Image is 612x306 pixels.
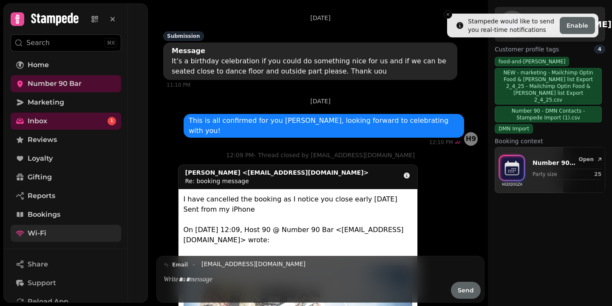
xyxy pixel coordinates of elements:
[495,68,602,105] div: NEW - marketing - Mailchimp Optin Food & [PERSON_NAME] list Export 2_4_25 - Mailchimp Optin Food ...
[458,287,474,293] span: Send
[28,278,56,288] span: Support
[11,34,121,51] button: Search⌘K
[502,181,522,189] p: HGDQOGZA
[495,124,533,133] div: DMN Import
[310,14,330,22] p: [DATE]
[28,79,82,89] span: Number 90 Bar
[533,159,581,167] p: Number 90 Bar
[466,136,476,142] span: H9
[28,259,48,269] span: Share
[560,17,595,34] button: Enable
[495,45,559,54] span: Customer profile tags
[160,260,200,270] button: email
[184,225,412,255] blockquote: On [DATE] 12:09, Host 90 @ Number 90 Bar <[EMAIL_ADDRESS][DOMAIN_NAME]> wrote:
[28,97,64,108] span: Marketing
[201,260,306,269] a: [EMAIL_ADDRESS][DOMAIN_NAME]
[11,131,121,148] a: Reviews
[11,206,121,223] a: Bookings
[594,45,605,54] div: 4
[28,135,57,145] span: Reviews
[11,57,121,74] a: Home
[533,171,581,178] p: Party size
[28,228,46,238] span: Wi-Fi
[594,171,601,178] p: 25
[11,150,121,167] a: Loyalty
[28,116,47,126] span: Inbox
[28,172,52,182] span: Gifting
[575,154,606,164] button: Open
[28,60,49,70] span: Home
[499,151,601,189] div: bookings-iconHGDQOGZANumber 90 BarParty size25Open
[163,31,204,41] div: Submission
[185,168,369,177] div: [PERSON_NAME] <[EMAIL_ADDRESS][DOMAIN_NAME]>
[226,151,415,159] div: 12:09 PM - Thread closed by [EMAIL_ADDRESS][DOMAIN_NAME]
[310,97,330,105] p: [DATE]
[399,168,414,183] button: detail
[11,256,121,273] button: Share
[11,187,121,204] a: Reports
[26,38,50,48] p: Search
[189,116,459,136] p: This is all confirmed for you [PERSON_NAME], looking forward to celebrating with you!
[11,225,121,242] a: Wi-Fi
[495,106,602,122] div: Number 90 - DMN Contacts - Stampede Import (1).csv
[110,118,113,124] span: 1
[172,56,452,76] div: It’s a birthday celebration if you could do something nice for us and if we can be seated close t...
[28,191,55,201] span: Reports
[451,282,481,299] button: Send
[11,94,121,111] a: Marketing
[28,153,53,164] span: Loyalty
[11,169,121,186] a: Gifting
[167,82,457,88] div: 11:10 PM
[185,177,369,185] div: Re: booking message
[11,75,121,92] a: Number 90 Bar
[495,137,605,145] label: Booking context
[495,57,569,66] div: food-and-[PERSON_NAME]
[468,17,556,34] div: Stampede would like to send you real-time notifications
[28,210,60,220] span: Bookings
[499,151,526,187] img: bookings-icon
[429,139,454,146] div: 12:10 PM
[579,157,594,162] span: Open
[184,204,412,215] div: Sent from my iPhone
[11,275,121,292] button: Support
[172,46,205,56] div: Message
[105,38,117,48] div: ⌘K
[11,113,121,130] a: Inbox1
[444,10,452,19] button: Close toast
